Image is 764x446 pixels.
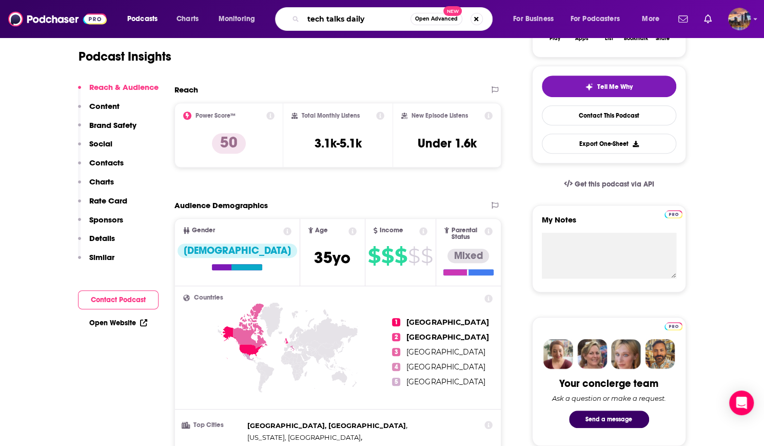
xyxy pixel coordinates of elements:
div: Search podcasts, credits, & more... [285,7,502,31]
button: tell me why sparkleTell Me Why [542,76,676,97]
a: Show notifications dropdown [700,10,716,28]
h3: Under 1.6k [418,136,477,151]
div: Mixed [447,249,489,263]
p: Contacts [89,158,124,168]
button: open menu [635,11,672,27]
p: Sponsors [89,215,123,225]
span: 1 [392,318,400,326]
img: tell me why sparkle [585,83,593,91]
span: [GEOGRAPHIC_DATA], [GEOGRAPHIC_DATA] [247,421,406,430]
button: Export One-Sheet [542,134,676,154]
h2: Total Monthly Listens [302,112,360,119]
a: Show notifications dropdown [674,10,692,28]
img: User Profile [728,8,751,30]
div: Share [656,35,670,42]
span: $ [395,248,407,264]
button: Details [78,233,115,252]
button: Charts [78,177,114,196]
button: Social [78,139,112,158]
button: open menu [564,11,635,27]
a: Pro website [664,321,682,330]
span: [GEOGRAPHIC_DATA] [406,347,485,357]
span: Logged in as carlystonehouse [728,8,751,30]
button: Send a message [569,411,649,428]
img: Sydney Profile [543,339,573,369]
span: Open Advanced [415,16,458,22]
p: Content [89,101,120,111]
img: Podchaser Pro [664,210,682,218]
span: For Business [513,12,554,26]
label: My Notes [542,215,676,233]
span: [GEOGRAPHIC_DATA] [406,362,485,371]
p: Details [89,233,115,243]
p: Charts [89,177,114,187]
div: [DEMOGRAPHIC_DATA] [178,244,297,258]
p: Brand Safety [89,120,136,130]
span: Charts [177,12,199,26]
input: Search podcasts, credits, & more... [303,11,410,27]
span: , [247,420,407,432]
button: open menu [120,11,171,27]
a: Charts [170,11,205,27]
span: [GEOGRAPHIC_DATA] [406,318,488,327]
a: Get this podcast via API [556,172,662,197]
span: 3 [392,348,400,356]
span: [GEOGRAPHIC_DATA] [406,377,485,386]
span: Age [315,227,328,234]
a: Pro website [664,209,682,218]
span: Income [380,227,403,234]
span: Podcasts [127,12,158,26]
button: Open AdvancedNew [410,13,462,25]
a: Open Website [89,319,147,327]
h2: Power Score™ [195,112,236,119]
button: Reach & Audience [78,82,159,101]
span: Gender [192,227,215,234]
span: [GEOGRAPHIC_DATA] [406,332,488,342]
p: Rate Card [89,196,127,206]
p: Reach & Audience [89,82,159,92]
span: $ [421,248,433,264]
div: Your concierge team [559,377,658,390]
p: Social [89,139,112,148]
span: [US_STATE], [GEOGRAPHIC_DATA] [247,433,361,441]
span: $ [381,248,394,264]
div: List [605,35,613,42]
div: Apps [575,35,589,42]
span: 4 [392,363,400,371]
span: 5 [392,378,400,386]
span: Monitoring [219,12,255,26]
span: Parental Status [451,227,483,240]
span: For Podcasters [571,12,620,26]
button: Content [78,101,120,120]
button: Show profile menu [728,8,751,30]
h1: Podcast Insights [79,49,171,64]
span: , [247,432,362,443]
img: Jules Profile [611,339,641,369]
button: open menu [506,11,566,27]
h3: Top Cities [183,422,243,429]
span: More [642,12,659,26]
div: Play [550,35,560,42]
h2: New Episode Listens [412,112,468,119]
button: open menu [211,11,268,27]
h3: 3.1k-5.1k [314,136,361,151]
button: Brand Safety [78,120,136,139]
span: 2 [392,333,400,341]
div: Ask a question or make a request. [552,394,666,402]
img: Barbara Profile [577,339,607,369]
span: 35 yo [314,248,350,268]
h2: Audience Demographics [174,200,268,210]
button: Contact Podcast [78,290,159,309]
button: Rate Card [78,196,127,215]
span: New [443,6,462,16]
div: Open Intercom Messenger [729,391,754,415]
p: Similar [89,252,114,262]
button: Contacts [78,158,124,177]
button: Similar [78,252,114,271]
img: Podchaser - Follow, Share and Rate Podcasts [8,9,107,29]
span: Get this podcast via API [574,180,654,189]
img: Jon Profile [645,339,675,369]
span: $ [408,248,420,264]
span: $ [368,248,380,264]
